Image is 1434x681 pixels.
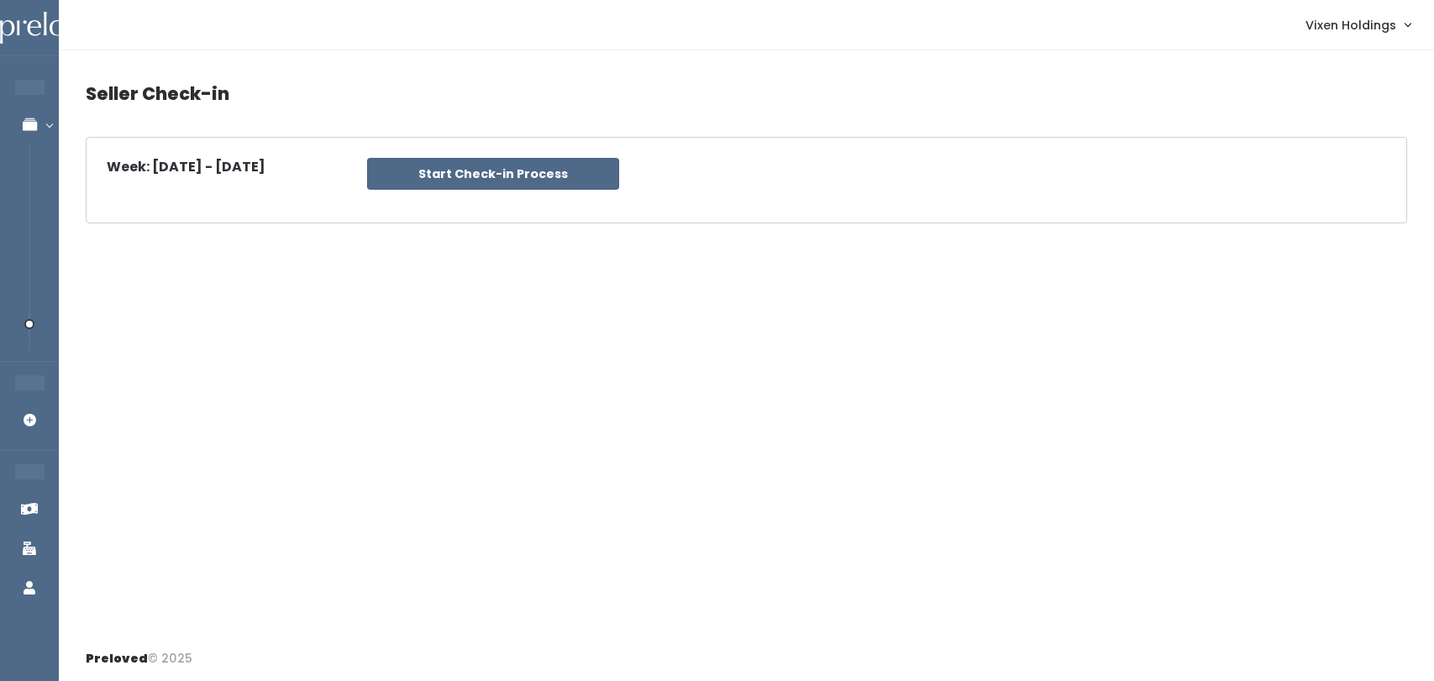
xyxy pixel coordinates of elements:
[86,71,1407,117] h4: Seller Check-in
[367,158,619,190] button: Start Check-in Process
[1305,16,1396,34] span: Vixen Holdings
[86,636,192,668] div: © 2025
[107,160,265,175] h5: Week: [DATE] - [DATE]
[1289,7,1427,43] a: Vixen Holdings
[86,650,148,667] span: Preloved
